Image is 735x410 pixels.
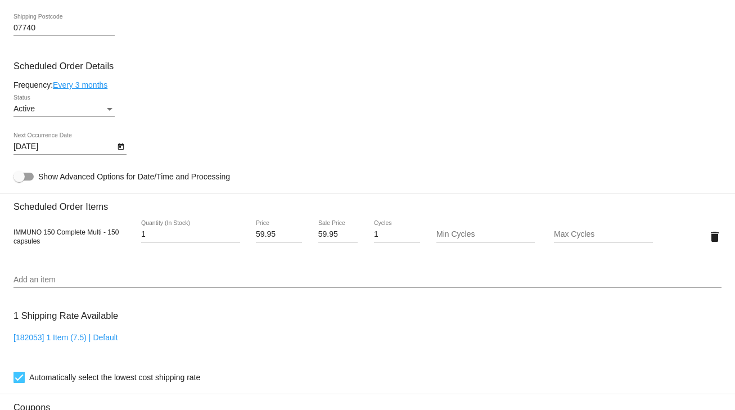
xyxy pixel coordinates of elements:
[13,304,118,328] h3: 1 Shipping Rate Available
[141,230,240,239] input: Quantity (In Stock)
[38,171,230,182] span: Show Advanced Options for Date/Time and Processing
[374,230,420,239] input: Cycles
[13,333,118,342] a: [182053] 1 Item (7.5) | Default
[554,230,653,239] input: Max Cycles
[13,105,115,114] mat-select: Status
[29,371,200,384] span: Automatically select the lowest cost shipping rate
[13,24,115,33] input: Shipping Postcode
[13,142,115,151] input: Next Occurrence Date
[318,230,358,239] input: Sale Price
[115,140,127,152] button: Open calendar
[708,230,722,244] mat-icon: delete
[13,228,119,245] span: IMMUNO 150 Complete Multi - 150 capsules
[53,80,107,89] a: Every 3 months
[436,230,535,239] input: Min Cycles
[256,230,302,239] input: Price
[13,61,722,71] h3: Scheduled Order Details
[13,193,722,212] h3: Scheduled Order Items
[13,80,722,89] div: Frequency:
[13,104,35,113] span: Active
[13,276,722,285] input: Add an item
